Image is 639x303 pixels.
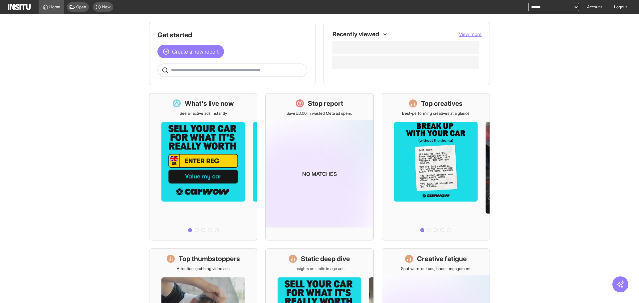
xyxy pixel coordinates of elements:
[185,99,234,108] h1: What's live now
[265,93,373,240] a: Stop reportSave £0.00 in wasted Meta ad spendNo matches
[402,111,470,116] p: Best-performing creatives at a glance
[266,120,373,227] img: coming-soon-gradient_kfitwp.png
[459,31,482,37] span: View more
[180,111,227,116] p: See all active ads instantly
[301,254,350,263] h1: Static deep dive
[102,4,110,10] span: New
[459,31,482,38] button: View more
[179,254,240,263] h1: Top thumbstoppers
[295,266,344,271] p: Insights on static image ads
[287,111,352,116] p: Save £0.00 in wasted Meta ad spend
[308,99,343,108] h1: Stop report
[8,4,31,10] img: Logo
[157,45,224,58] button: Create a new report
[149,93,257,240] a: What's live nowSee all active ads instantly
[382,93,490,240] a: Top creativesBest-performing creatives at a glance
[157,30,307,40] h1: Get started
[302,170,337,178] p: No matches
[421,99,463,108] h1: Top creatives
[49,4,60,10] span: Home
[177,266,230,271] p: Attention-grabbing video ads
[172,48,219,56] span: Create a new report
[76,4,86,10] span: Open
